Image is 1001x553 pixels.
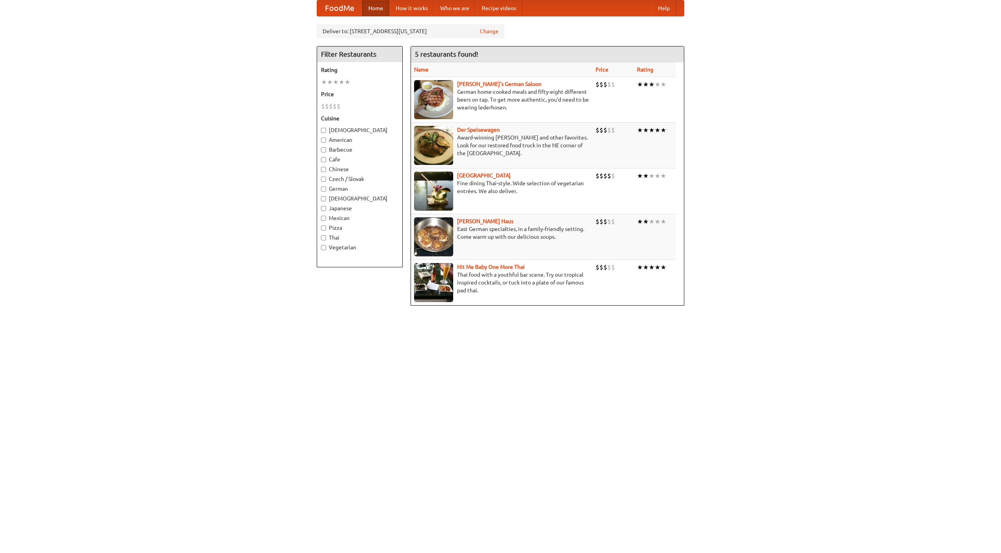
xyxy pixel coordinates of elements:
li: ★ [327,78,333,86]
label: Japanese [321,204,398,212]
label: Cafe [321,156,398,163]
label: Pizza [321,224,398,232]
b: [GEOGRAPHIC_DATA] [457,172,511,179]
label: Thai [321,234,398,242]
h5: Rating [321,66,398,74]
a: Help [652,0,676,16]
label: Vegetarian [321,243,398,251]
img: satay.jpg [414,172,453,211]
li: $ [603,126,607,134]
li: $ [611,80,615,89]
a: [PERSON_NAME] Haus [457,218,513,224]
li: $ [611,126,615,134]
a: FoodMe [317,0,362,16]
li: $ [607,126,611,134]
input: Vegetarian [321,245,326,250]
h5: Cuisine [321,115,398,122]
p: Award-winning [PERSON_NAME] and other favorites. Look for our restored food truck in the NE corne... [414,134,589,157]
h5: Price [321,90,398,98]
label: German [321,185,398,193]
a: Der Speisewagen [457,127,500,133]
li: $ [321,102,325,111]
li: ★ [660,217,666,226]
label: Czech / Slovak [321,175,398,183]
li: $ [596,126,599,134]
li: ★ [649,263,655,272]
input: [DEMOGRAPHIC_DATA] [321,128,326,133]
li: $ [611,217,615,226]
li: ★ [649,217,655,226]
p: Thai food with a youthful bar scene. Try our tropical inspired cocktails, or tuck into a plate of... [414,271,589,294]
li: $ [599,126,603,134]
li: ★ [643,80,649,89]
li: ★ [643,126,649,134]
p: Fine dining Thai-style. Wide selection of vegetarian entrées. We also deliver. [414,179,589,195]
input: [DEMOGRAPHIC_DATA] [321,196,326,201]
a: Recipe videos [475,0,522,16]
a: Who we are [434,0,475,16]
input: Japanese [321,206,326,211]
li: ★ [643,172,649,180]
li: $ [603,217,607,226]
li: $ [337,102,341,111]
li: ★ [643,263,649,272]
li: ★ [660,263,666,272]
img: speisewagen.jpg [414,126,453,165]
li: $ [596,217,599,226]
p: German home-cooked meals and fifty-eight different beers on tap. To get more authentic, you'd nee... [414,88,589,111]
input: Chinese [321,167,326,172]
img: esthers.jpg [414,80,453,119]
li: $ [607,263,611,272]
input: American [321,138,326,143]
li: ★ [655,263,660,272]
li: ★ [660,80,666,89]
a: Rating [637,66,653,73]
li: $ [325,102,329,111]
li: $ [607,80,611,89]
a: Name [414,66,429,73]
p: East German specialties, in a family-friendly setting. Come warm up with our delicious soups. [414,225,589,241]
a: Hit Me Baby One More Thai [457,264,525,270]
a: [PERSON_NAME]'s German Saloon [457,81,542,87]
label: Barbecue [321,146,398,154]
input: Barbecue [321,147,326,152]
li: $ [596,263,599,272]
li: ★ [643,217,649,226]
li: $ [329,102,333,111]
li: ★ [649,126,655,134]
a: Price [596,66,608,73]
li: ★ [649,172,655,180]
li: $ [596,80,599,89]
li: ★ [637,80,643,89]
li: ★ [339,78,344,86]
label: Mexican [321,214,398,222]
input: Pizza [321,225,326,231]
li: ★ [655,80,660,89]
li: $ [333,102,337,111]
a: How it works [389,0,434,16]
li: $ [603,172,607,180]
li: $ [611,172,615,180]
input: Cafe [321,157,326,162]
li: $ [599,80,603,89]
li: $ [607,172,611,180]
input: German [321,186,326,191]
li: ★ [344,78,350,86]
li: ★ [637,263,643,272]
li: $ [599,217,603,226]
li: ★ [655,217,660,226]
label: [DEMOGRAPHIC_DATA] [321,195,398,202]
li: ★ [660,172,666,180]
li: ★ [637,217,643,226]
li: ★ [655,172,660,180]
label: [DEMOGRAPHIC_DATA] [321,126,398,134]
li: $ [607,217,611,226]
div: Deliver to: [STREET_ADDRESS][US_STATE] [317,24,504,38]
li: $ [599,263,603,272]
li: ★ [637,126,643,134]
input: Mexican [321,216,326,221]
